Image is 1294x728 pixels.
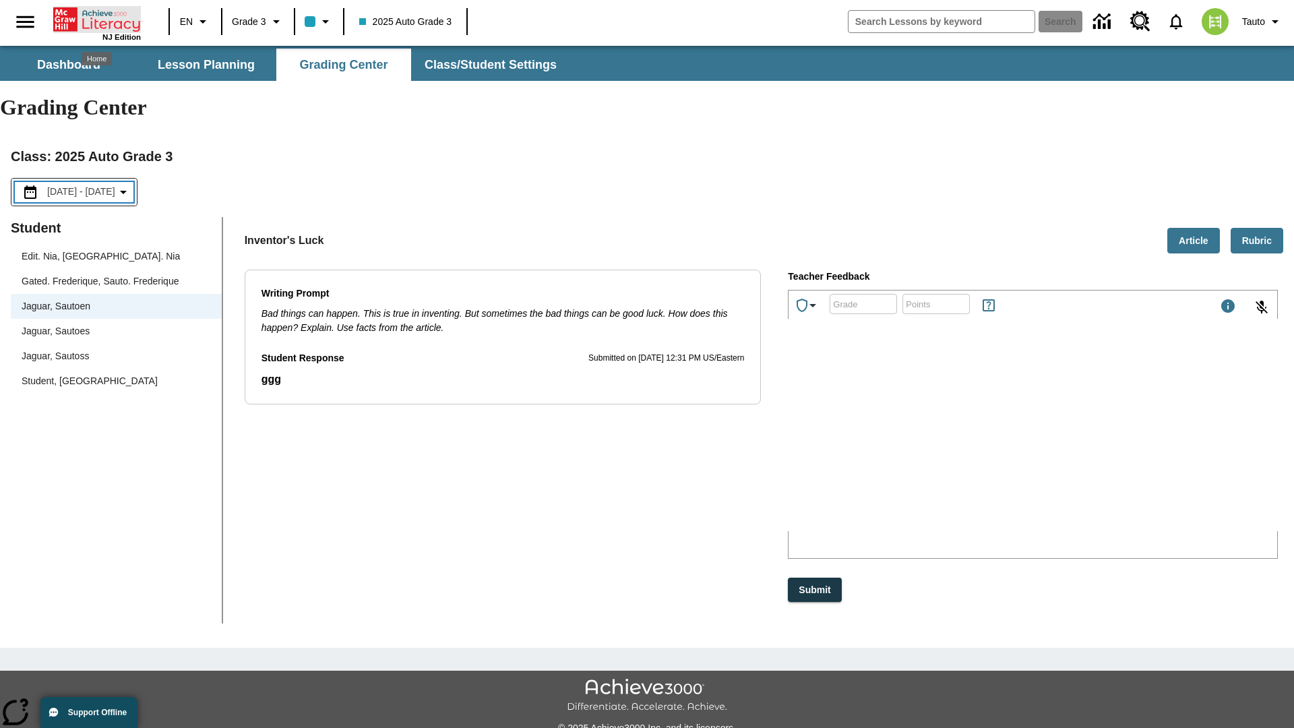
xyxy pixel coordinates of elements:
div: Student, [GEOGRAPHIC_DATA] [11,369,222,394]
body: Type your response here. [5,11,197,23]
div: Jaguar, Sautoss [11,344,222,369]
button: Grade: Grade 3, Select a grade [226,9,290,34]
span: Grading Center [299,57,388,73]
div: Jaguar, Sautoen [11,294,222,319]
button: Language: EN, Select a language [174,9,217,34]
p: mEiGf [5,11,197,23]
button: Achievements [789,292,826,319]
div: Gated. Frederique, Sauto. Frederique [22,274,179,289]
div: Jaguar, Sautoss [22,349,89,363]
button: Support Offline [40,697,137,728]
div: Home [53,5,141,41]
div: Home [82,52,112,65]
a: Home [53,6,141,33]
a: Notifications [1159,4,1194,39]
button: Grading Center [276,49,411,81]
button: Rules for Earning Points and Achievements, Will open in new tab [975,292,1002,319]
div: Points: Must be equal to or less than 25. [902,294,970,314]
span: Grade 3 [232,15,266,29]
p: Writing Prompt [261,286,745,301]
p: Student [11,217,222,239]
p: Student Response [261,351,344,366]
p: ggg [261,371,745,388]
div: Edit. Nia, [GEOGRAPHIC_DATA]. Nia [11,244,222,269]
button: Lesson Planning [139,49,274,81]
button: Select a new avatar [1194,4,1237,39]
button: Click to activate and allow voice recognition [1245,291,1278,324]
input: Points: Must be equal to or less than 25. [902,286,970,322]
p: Bad things can happen. This is true in inventing. But sometimes the bad things can be good luck. ... [261,307,745,335]
button: Class color is light blue. Change class color [299,9,339,34]
h2: Class : 2025 Auto Grade 3 [11,146,1283,167]
input: search field [849,11,1035,32]
p: Teacher Feedback [788,270,1278,284]
button: Dashboard [1,49,136,81]
button: Submit [788,578,841,603]
img: avatar image [1202,8,1229,35]
span: NJ Edition [102,33,141,41]
span: Class/Student Settings [425,57,557,73]
div: Jaguar, Sautoes [22,324,90,338]
button: Class/Student Settings [414,49,567,81]
p: Inventor's Luck [245,233,324,249]
button: Open side menu [5,2,45,42]
div: Jaguar, Sautoen [22,299,90,313]
span: Tauto [1242,15,1265,29]
button: Article, Will open in new tab [1167,228,1220,254]
span: [DATE] - [DATE] [47,185,115,199]
p: Submitted on [DATE] 12:31 PM US/Eastern [588,352,744,365]
button: Rubric, Will open in new tab [1231,228,1283,254]
div: Gated. Frederique, Sauto. Frederique [11,269,222,294]
div: Maximum 1000 characters Press Escape to exit toolbar and use left and right arrow keys to access ... [1220,298,1236,317]
a: Data Center [1085,3,1122,40]
button: Profile/Settings [1237,9,1289,34]
input: Grade: Letters, numbers, %, + and - are allowed. [830,286,897,322]
a: Resource Center, Will open in new tab [1122,3,1159,40]
div: Student, [GEOGRAPHIC_DATA] [22,374,158,388]
span: 2025 Auto Grade 3 [359,15,452,29]
div: Jaguar, Sautoes [11,319,222,344]
div: Edit. Nia, [GEOGRAPHIC_DATA]. Nia [22,249,180,264]
span: Support Offline [68,708,127,717]
svg: Collapse Date Range Filter [115,184,131,200]
p: Student Response [261,371,745,388]
span: Dashboard [37,57,100,73]
button: Select the date range menu item [17,184,131,200]
span: Lesson Planning [158,57,255,73]
span: EN [180,15,193,29]
img: Achieve3000 Differentiate Accelerate Achieve [567,679,727,713]
div: Grade: Letters, numbers, %, + and - are allowed. [830,294,897,314]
